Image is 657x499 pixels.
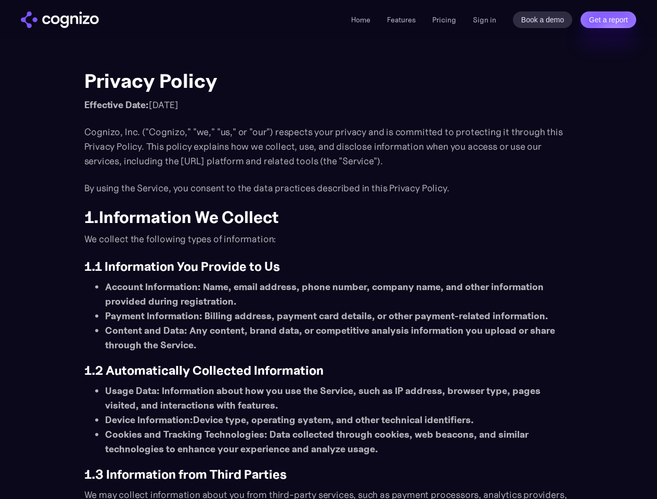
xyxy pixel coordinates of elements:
h2: 1. [84,208,573,227]
p: We collect the following types of information: [84,232,573,246]
strong: Cookies and Tracking Technologies [105,428,264,440]
a: Get a report [581,11,636,28]
p: By using the Service, you consent to the data practices described in this Privacy Policy. [84,181,573,195]
strong: 1.3 Information from Third Parties [84,467,287,482]
li: : Billing address, payment card details, or other payment-related information. [105,309,573,323]
a: Home [351,15,370,24]
strong: Account Information [105,281,198,293]
a: Sign in [473,14,496,26]
strong: Content and Data [105,324,184,336]
strong: Effective Date: [84,99,149,111]
strong: 1.2 Automatically Collected Information [84,363,324,378]
strong: Device Information: [105,414,193,426]
li: Device type, operating system, and other technical identifiers. [105,413,573,427]
a: home [21,11,99,28]
strong: 1.1 Information You Provide to Us [84,259,280,274]
p: Cognizo, Inc. ("Cognizo," "we," "us," or "our") respects your privacy and is committed to protect... [84,125,573,168]
strong: Privacy Policy [84,69,217,93]
strong: Payment Information [105,310,199,322]
li: : Data collected through cookies, web beacons, and similar technologies to enhance your experienc... [105,427,573,456]
strong: Usage Data [105,385,157,397]
img: cognizo logo [21,11,99,28]
a: Pricing [432,15,456,24]
a: Book a demo [513,11,573,28]
strong: Information We Collect [99,207,279,228]
p: [DATE] [84,98,573,112]
li: : Information about how you use the Service, such as IP address, browser type, pages visited, and... [105,384,573,413]
a: Features [387,15,416,24]
li: : Any content, brand data, or competitive analysis information you upload or share through the Se... [105,323,573,352]
li: : Name, email address, phone number, company name, and other information provided during registra... [105,280,573,309]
